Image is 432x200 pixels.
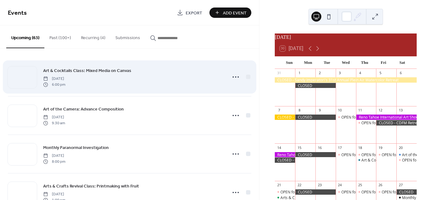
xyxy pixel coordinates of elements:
[277,71,281,75] div: 31
[43,67,131,74] a: Art & Cocktails Class: Mixed Media on Canvas
[280,56,299,69] div: Sun
[338,108,342,113] div: 10
[8,7,27,19] span: Events
[6,25,44,48] button: Upcoming (63)
[43,106,124,113] span: Art of the Camera: Advance Composition
[280,189,327,195] div: OPEN for Galleries & Tours
[43,82,65,87] span: 6:00 pm
[336,56,355,69] div: Wed
[378,145,383,150] div: 19
[275,115,295,120] div: CLOSED - Sandy Imperatori's 31st Annual Plein Air Watercolor Retreat
[341,152,388,157] div: OPEN for Galleries & Tours
[382,189,429,195] div: OPEN for Galleries & Tours
[43,192,65,197] span: [DATE]
[275,189,295,195] div: OPEN for Galleries & Tours
[297,108,302,113] div: 8
[356,115,417,120] div: Reno Tahoe International Art Show
[277,183,281,187] div: 21
[295,83,336,88] div: CLOSED
[277,145,281,150] div: 14
[275,33,417,41] div: [DATE]
[358,71,363,75] div: 4
[382,152,429,157] div: OPEN for Galleries & Tours
[378,108,383,113] div: 12
[361,189,408,195] div: OPEN for Galleries & Tours
[393,56,412,69] div: Sat
[295,189,336,195] div: CLOSED
[378,71,383,75] div: 5
[43,76,65,82] span: [DATE]
[295,152,336,157] div: CLOSED
[356,157,376,163] div: Art & Cocktails Class: Zentangle
[341,189,388,195] div: OPEN for Galleries & Tours
[209,8,251,18] button: Add Event
[318,56,336,69] div: Tue
[398,71,403,75] div: 6
[358,145,363,150] div: 18
[297,183,302,187] div: 22
[358,108,363,113] div: 11
[374,56,393,69] div: Fri
[317,183,322,187] div: 23
[172,8,207,18] a: Export
[396,152,417,157] div: Art of the Camera: Fundamentals of Photography
[356,152,376,157] div: OPEN for Galleries & Tours
[275,152,295,157] div: Reno Tahoe International Art Show
[398,108,403,113] div: 13
[186,10,202,16] span: Export
[336,115,356,120] div: OPEN for Galleries & Tours
[223,10,247,16] span: Add Event
[110,25,145,48] button: Submissions
[43,120,65,126] span: 9:30 am
[356,189,376,195] div: OPEN for Galleries & Tours
[398,183,403,187] div: 27
[361,120,408,126] div: OPEN for Galleries & Tours
[317,145,322,150] div: 16
[376,152,396,157] div: OPEN for Galleries & Tours
[275,77,417,83] div: CLOSED - Sandy Imperatori's 31st Annual Plein Air Watercolor Retreat
[317,108,322,113] div: 9
[43,105,124,113] a: Art of the Camera: Advance Composition
[275,157,295,163] div: CLOSED - CDFM Retreat
[43,159,65,164] span: 8:00 pm
[43,115,65,120] span: [DATE]
[338,71,342,75] div: 3
[43,153,65,159] span: [DATE]
[361,152,408,157] div: OPEN for Galleries & Tours
[297,71,302,75] div: 1
[76,25,110,48] button: Recurring (4)
[299,56,317,69] div: Mon
[376,120,417,126] div: CLOSED - CDFM Retreat
[396,189,417,195] div: CLOSED
[336,189,356,195] div: OPEN for Galleries & Tours
[44,25,76,48] button: Past (100+)
[317,71,322,75] div: 2
[43,182,139,190] a: Arts & Crafts Revival Class: Printmaking with Fruit
[376,189,396,195] div: OPEN for Galleries & Tours
[398,145,403,150] div: 20
[338,183,342,187] div: 24
[336,152,356,157] div: OPEN for Galleries & Tours
[43,183,139,190] span: Arts & Crafts Revival Class: Printmaking with Fruit
[341,115,388,120] div: OPEN for Galleries & Tours
[378,183,383,187] div: 26
[355,56,374,69] div: Thu
[396,157,417,163] div: OPEN for Galleries & Tours
[338,145,342,150] div: 17
[297,145,302,150] div: 15
[361,157,417,163] div: Art & Cocktails Class: Zentangle
[356,120,376,126] div: OPEN for Galleries & Tours
[295,115,336,120] div: CLOSED
[358,183,363,187] div: 25
[277,108,281,113] div: 7
[43,144,109,151] a: Monthly Paranormal Investigation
